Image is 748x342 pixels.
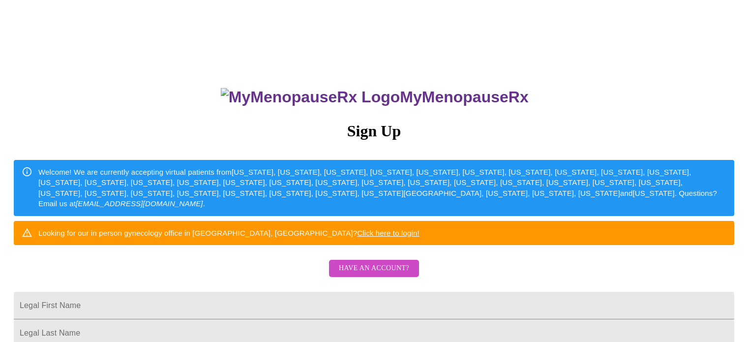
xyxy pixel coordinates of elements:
[357,229,419,237] a: Click here to login!
[76,199,203,208] em: [EMAIL_ADDRESS][DOMAIN_NAME]
[221,88,400,106] img: MyMenopauseRx Logo
[38,163,726,213] div: Welcome! We are currently accepting virtual patients from [US_STATE], [US_STATE], [US_STATE], [US...
[327,271,421,279] a: Have an account?
[14,122,734,140] h3: Sign Up
[339,262,409,275] span: Have an account?
[15,88,735,106] h3: MyMenopauseRx
[329,260,419,277] button: Have an account?
[38,224,419,242] div: Looking for our in person gynecology office in [GEOGRAPHIC_DATA], [GEOGRAPHIC_DATA]?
